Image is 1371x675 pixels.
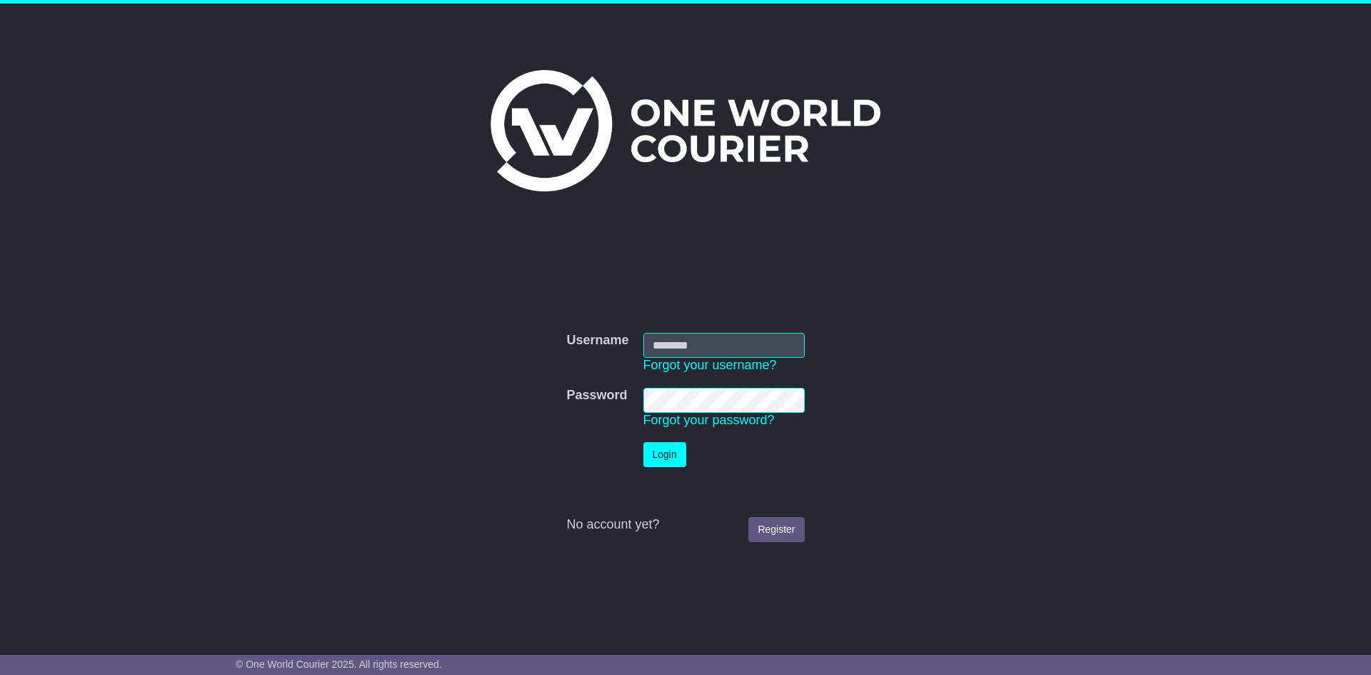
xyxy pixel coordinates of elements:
div: No account yet? [566,517,804,533]
span: © One World Courier 2025. All rights reserved. [236,659,442,670]
button: Login [643,442,686,467]
label: Password [566,388,627,404]
label: Username [566,333,628,349]
a: Forgot your username? [643,358,777,372]
img: One World [491,70,880,191]
a: Forgot your password? [643,413,775,427]
a: Register [748,517,804,542]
